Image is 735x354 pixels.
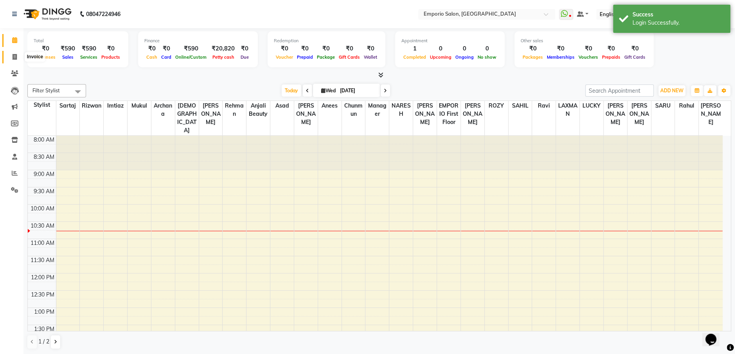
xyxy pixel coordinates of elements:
div: ₹590 [173,44,208,53]
span: EMPORIO First Floor [437,101,460,127]
div: Redemption [274,38,379,44]
span: SARU [651,101,675,111]
div: Success [633,11,724,19]
div: ₹0 [337,44,362,53]
span: chunmun [342,101,365,119]
span: [PERSON_NAME] [699,101,722,127]
span: Today [282,84,301,97]
span: Completed [401,54,428,60]
span: Vouchers [577,54,600,60]
div: Appointment [401,38,498,44]
div: ₹0 [274,44,295,53]
div: 0 [476,44,498,53]
div: ₹0 [238,44,252,53]
span: Prepaid [295,54,315,60]
span: SAHIL [509,101,532,111]
span: Wallet [362,54,379,60]
div: ₹0 [600,44,622,53]
iframe: chat widget [702,323,727,346]
span: [DEMOGRAPHIC_DATA] [175,101,199,135]
span: Prepaids [600,54,622,60]
span: Filter Stylist [32,87,60,93]
span: Wed [319,88,338,93]
span: [PERSON_NAME] [199,101,223,127]
span: Voucher [274,54,295,60]
span: ROZY [485,101,508,111]
span: Online/Custom [173,54,208,60]
div: ₹0 [34,44,58,53]
span: [PERSON_NAME] [627,101,651,127]
div: Total [34,38,122,44]
div: 1:30 PM [32,325,56,333]
img: logo [20,3,74,25]
div: 10:30 AM [29,222,56,230]
span: Upcoming [428,54,453,60]
span: Products [99,54,122,60]
span: ADD NEW [660,88,683,93]
input: Search Appointment [585,84,654,97]
div: 10:00 AM [29,205,56,213]
span: [PERSON_NAME] [461,101,484,127]
span: Rehman [223,101,246,119]
div: 9:30 AM [32,187,56,196]
span: Due [239,54,251,60]
div: ₹0 [315,44,337,53]
span: Imtiaz [104,101,127,111]
div: ₹20,820 [208,44,238,53]
span: Cash [144,54,159,60]
span: Ongoing [453,54,476,60]
div: ₹590 [58,44,78,53]
div: Finance [144,38,252,44]
span: Petty cash [210,54,236,60]
span: NARESH [389,101,413,119]
span: Sartaj [56,101,80,111]
div: Other sales [521,38,647,44]
span: Packages [521,54,545,60]
div: ₹0 [295,44,315,53]
span: Gift Cards [337,54,362,60]
div: ₹0 [521,44,545,53]
div: Invoice [25,52,45,62]
button: ADD NEW [658,85,685,96]
span: [PERSON_NAME] [294,101,318,127]
div: ₹0 [545,44,577,53]
span: Anjali beauty [246,101,270,119]
div: 11:00 AM [29,239,56,247]
div: 8:30 AM [32,153,56,161]
span: Memberships [545,54,577,60]
span: No show [476,54,498,60]
div: ₹0 [99,44,122,53]
div: ₹590 [78,44,99,53]
span: Anees [318,101,341,111]
div: 12:30 PM [29,291,56,299]
span: Manager [365,101,389,119]
span: ravi [532,101,555,111]
span: Asad [270,101,294,111]
div: 1 [401,44,428,53]
div: ₹0 [577,44,600,53]
span: Archana [151,101,175,119]
span: LUCKY [580,101,603,111]
span: Rahul [675,101,698,111]
div: ₹0 [622,44,647,53]
span: [PERSON_NAME] [604,101,627,127]
div: 8:00 AM [32,136,56,144]
span: Card [159,54,173,60]
div: ₹0 [362,44,379,53]
div: 0 [453,44,476,53]
input: 2025-09-03 [338,85,377,97]
span: Mukul [128,101,151,111]
div: ₹0 [144,44,159,53]
span: 1 / 2 [38,338,49,346]
div: 9:00 AM [32,170,56,178]
b: 08047224946 [86,3,120,25]
div: 11:30 AM [29,256,56,264]
div: 1:00 PM [32,308,56,316]
span: Sales [60,54,75,60]
div: Login Successfully. [633,19,724,27]
div: ₹0 [159,44,173,53]
span: LAXMAN [556,101,579,119]
span: Package [315,54,337,60]
span: Rizwan [80,101,103,111]
div: Stylist [28,101,56,109]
